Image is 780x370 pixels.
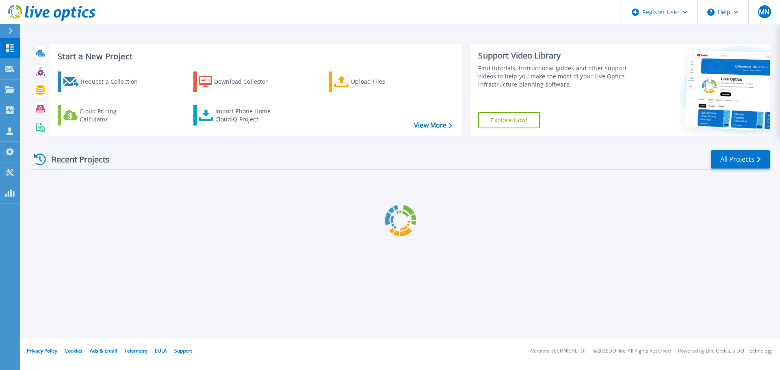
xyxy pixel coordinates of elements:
a: Support [174,347,192,354]
a: Upload Files [329,71,419,92]
div: Find tutorials, instructional guides and other support videos to help you make the most of your L... [478,64,631,89]
div: Download Collector [214,74,279,90]
a: EULA [155,347,167,354]
a: Explore Now! [478,112,540,128]
a: Telemetry [124,347,147,354]
div: Upload Files [351,74,416,90]
div: Import Phone Home CloudIQ Project [215,107,279,123]
div: Support Video Library [478,50,631,61]
h3: Start a New Project [58,52,452,61]
div: Cloud Pricing Calculator [80,107,145,123]
div: Recent Projects [31,149,121,169]
div: Request a Collection [81,74,146,90]
a: Privacy Policy [27,347,57,354]
span: MN [759,9,769,15]
li: Version: [TECHNICAL_ID] [531,348,586,354]
a: Download Collector [193,71,284,92]
a: Request a Collection [58,71,148,92]
a: View More [414,121,452,129]
a: All Projects [711,150,770,169]
li: © 2025 Dell Inc. All Rights Reserved [593,348,671,354]
a: Cloud Pricing Calculator [58,105,148,125]
a: Cookies [65,347,82,354]
li: Powered by Live Optics, a Dell Technology [678,348,773,354]
a: Ads & Email [90,347,117,354]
